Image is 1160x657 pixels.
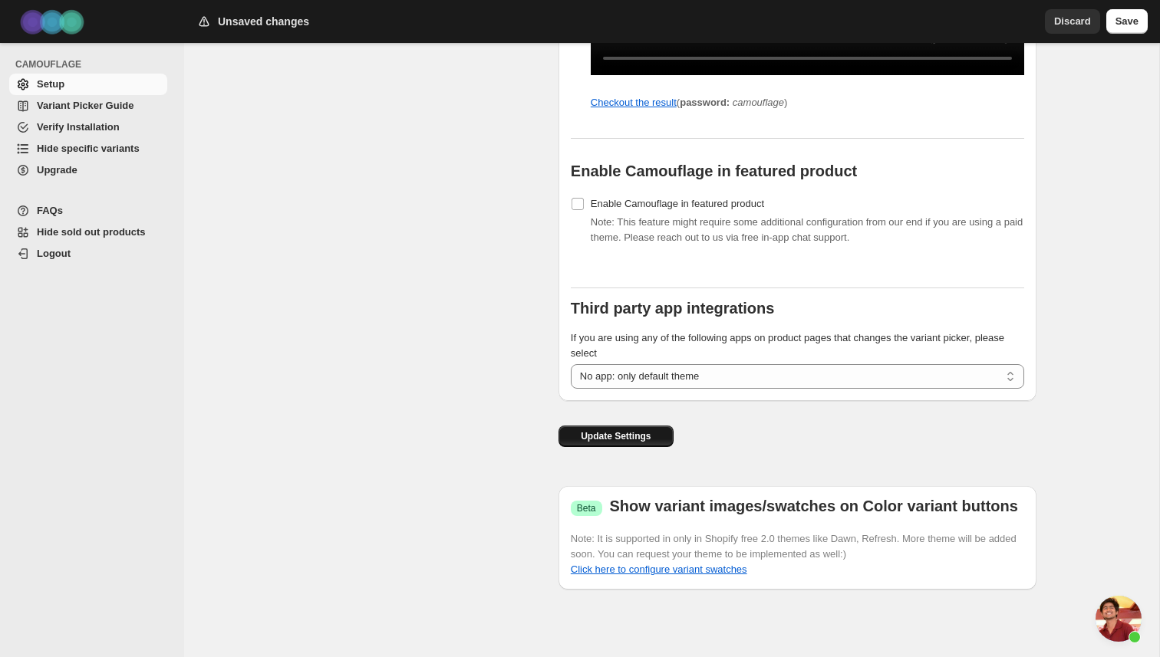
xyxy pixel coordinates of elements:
button: Update Settings [559,425,674,447]
a: Checkout the result [591,97,677,108]
a: Verify Installation [9,117,167,138]
button: Discard [1045,9,1100,34]
a: FAQs [9,200,167,222]
span: Note: This feature might require some additional configuration from our end if you are using a pa... [591,216,1023,243]
span: Note: It is supported in only in Shopify free 2.0 themes like Dawn, Refresh. More theme will be a... [571,533,1017,560]
p: ( ) [591,95,1024,110]
span: CAMOUFLAGE [15,58,173,71]
a: Click here to configure variant swatches [571,563,747,575]
a: Upgrade [9,159,167,181]
span: Setup [37,78,64,90]
span: Save [1116,14,1139,29]
span: Discard [1054,14,1091,29]
span: If you are using any of the following apps on product pages that changes the variant picker, plea... [571,332,1004,359]
span: Beta [577,502,596,514]
span: Verify Installation [37,121,120,133]
b: Show variant images/swatches on Color variant buttons [610,498,1018,514]
a: Logout [9,243,167,264]
strong: password: [680,97,730,108]
span: Logout [37,248,71,259]
span: Enable Camouflage in featured product [591,198,764,209]
h2: Unsaved changes [218,14,309,29]
a: Hide specific variants [9,138,167,159]
button: Save [1106,9,1148,34]
div: Open chat [1096,596,1142,642]
span: Upgrade [37,164,77,176]
b: Enable Camouflage in featured product [571,163,857,179]
b: Third party app integrations [571,300,775,317]
span: Hide sold out products [37,226,146,238]
span: FAQs [37,205,63,216]
a: Hide sold out products [9,222,167,243]
a: Setup [9,74,167,95]
span: Variant Picker Guide [37,100,133,111]
i: camouflage [733,97,784,108]
a: Variant Picker Guide [9,95,167,117]
span: Update Settings [581,430,651,442]
span: Hide specific variants [37,143,140,154]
